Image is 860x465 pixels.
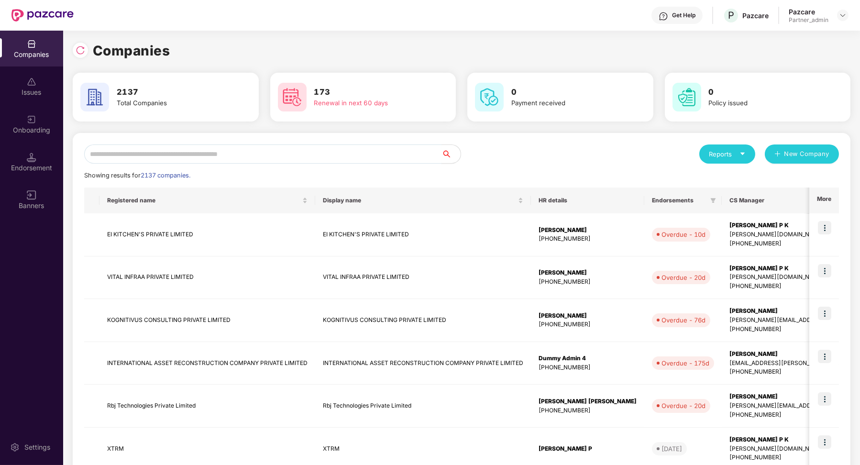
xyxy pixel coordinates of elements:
[539,397,637,406] div: [PERSON_NAME] [PERSON_NAME]
[818,221,831,234] img: icon
[818,264,831,277] img: icon
[662,358,709,368] div: Overdue - 175d
[441,144,461,164] button: search
[708,195,718,206] span: filter
[784,149,830,159] span: New Company
[662,315,706,325] div: Overdue - 76d
[672,11,695,19] div: Get Help
[662,444,682,454] div: [DATE]
[76,45,85,55] img: svg+xml;base64,PHN2ZyBpZD0iUmVsb2FkLTMyeDMyIiB4bWxucz0iaHR0cDovL3d3dy53My5vcmcvMjAwMC9zdmciIHdpZH...
[728,10,734,21] span: P
[475,83,504,111] img: svg+xml;base64,PHN2ZyB4bWxucz0iaHR0cDovL3d3dy53My5vcmcvMjAwMC9zdmciIHdpZHRoPSI2MCIgaGVpZ2h0PSI2MC...
[511,98,622,108] div: Payment received
[662,230,706,239] div: Overdue - 10d
[511,86,622,99] h3: 0
[99,188,315,213] th: Registered name
[539,226,637,235] div: [PERSON_NAME]
[709,149,746,159] div: Reports
[539,363,637,372] div: [PHONE_NUMBER]
[539,277,637,287] div: [PHONE_NUMBER]
[99,385,315,428] td: Rbj Technologies Private Limited
[11,9,74,22] img: New Pazcare Logo
[323,197,516,204] span: Display name
[315,188,531,213] th: Display name
[539,320,637,329] div: [PHONE_NUMBER]
[710,198,716,203] span: filter
[789,16,828,24] div: Partner_admin
[278,83,307,111] img: svg+xml;base64,PHN2ZyB4bWxucz0iaHR0cDovL3d3dy53My5vcmcvMjAwMC9zdmciIHdpZHRoPSI2MCIgaGVpZ2h0PSI2MC...
[839,11,847,19] img: svg+xml;base64,PHN2ZyBpZD0iRHJvcGRvd24tMzJ4MzIiIHhtbG5zPSJodHRwOi8vd3d3LnczLm9yZy8yMDAwL3N2ZyIgd2...
[27,153,36,162] img: svg+xml;base64,PHN2ZyB3aWR0aD0iMTQuNSIgaGVpZ2h0PSIxNC41IiB2aWV3Qm94PSIwIDAgMTYgMTYiIGZpbGw9Im5vbm...
[818,350,831,363] img: icon
[315,256,531,299] td: VITAL INFRAA PRIVATE LIMITED
[673,83,701,111] img: svg+xml;base64,PHN2ZyB4bWxucz0iaHR0cDovL3d3dy53My5vcmcvMjAwMC9zdmciIHdpZHRoPSI2MCIgaGVpZ2h0PSI2MC...
[314,86,425,99] h3: 173
[93,40,170,61] h1: Companies
[789,7,828,16] div: Pazcare
[27,115,36,124] img: svg+xml;base64,PHN2ZyB3aWR0aD0iMjAiIGhlaWdodD0iMjAiIHZpZXdCb3g9IjAgMCAyMCAyMCIgZmlsbD0ibm9uZSIgeG...
[539,444,637,454] div: [PERSON_NAME] P
[315,342,531,385] td: INTERNATIONAL ASSET RECONSTRUCTION COMPANY PRIVATE LIMITED
[117,98,228,108] div: Total Companies
[315,385,531,428] td: Rbj Technologies Private Limited
[539,234,637,244] div: [PHONE_NUMBER]
[539,406,637,415] div: [PHONE_NUMBER]
[27,190,36,200] img: svg+xml;base64,PHN2ZyB3aWR0aD0iMTYiIGhlaWdodD0iMTYiIHZpZXdCb3g9IjAgMCAxNiAxNiIgZmlsbD0ibm9uZSIgeG...
[652,197,706,204] span: Endorsements
[441,150,461,158] span: search
[739,151,746,157] span: caret-down
[315,299,531,342] td: KOGNITIVUS CONSULTING PRIVATE LIMITED
[539,268,637,277] div: [PERSON_NAME]
[141,172,190,179] span: 2137 companies.
[709,98,820,108] div: Policy issued
[818,307,831,320] img: icon
[315,213,531,256] td: EI KITCHEN'S PRIVATE LIMITED
[22,443,53,452] div: Settings
[107,197,300,204] span: Registered name
[809,188,839,213] th: More
[662,273,706,282] div: Overdue - 20d
[84,172,190,179] span: Showing results for
[659,11,668,21] img: svg+xml;base64,PHN2ZyBpZD0iSGVscC0zMngzMiIgeG1sbnM9Imh0dHA6Ly93d3cudzMub3JnLzIwMDAvc3ZnIiB3aWR0aD...
[99,299,315,342] td: KOGNITIVUS CONSULTING PRIVATE LIMITED
[99,342,315,385] td: INTERNATIONAL ASSET RECONSTRUCTION COMPANY PRIVATE LIMITED
[818,435,831,449] img: icon
[531,188,644,213] th: HR details
[539,354,637,363] div: Dummy Admin 4
[662,401,706,410] div: Overdue - 20d
[27,77,36,87] img: svg+xml;base64,PHN2ZyBpZD0iSXNzdWVzX2Rpc2FibGVkIiB4bWxucz0iaHR0cDovL3d3dy53My5vcmcvMjAwMC9zdmciIH...
[742,11,769,20] div: Pazcare
[709,86,820,99] h3: 0
[774,151,781,158] span: plus
[10,443,20,452] img: svg+xml;base64,PHN2ZyBpZD0iU2V0dGluZy0yMHgyMCIgeG1sbnM9Imh0dHA6Ly93d3cudzMub3JnLzIwMDAvc3ZnIiB3aW...
[539,311,637,321] div: [PERSON_NAME]
[80,83,109,111] img: svg+xml;base64,PHN2ZyB4bWxucz0iaHR0cDovL3d3dy53My5vcmcvMjAwMC9zdmciIHdpZHRoPSI2MCIgaGVpZ2h0PSI2MC...
[99,256,315,299] td: VITAL INFRAA PRIVATE LIMITED
[27,39,36,49] img: svg+xml;base64,PHN2ZyBpZD0iQ29tcGFuaWVzIiB4bWxucz0iaHR0cDovL3d3dy53My5vcmcvMjAwMC9zdmciIHdpZHRoPS...
[314,98,425,108] div: Renewal in next 60 days
[765,144,839,164] button: plusNew Company
[99,213,315,256] td: EI KITCHEN'S PRIVATE LIMITED
[117,86,228,99] h3: 2137
[818,392,831,406] img: icon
